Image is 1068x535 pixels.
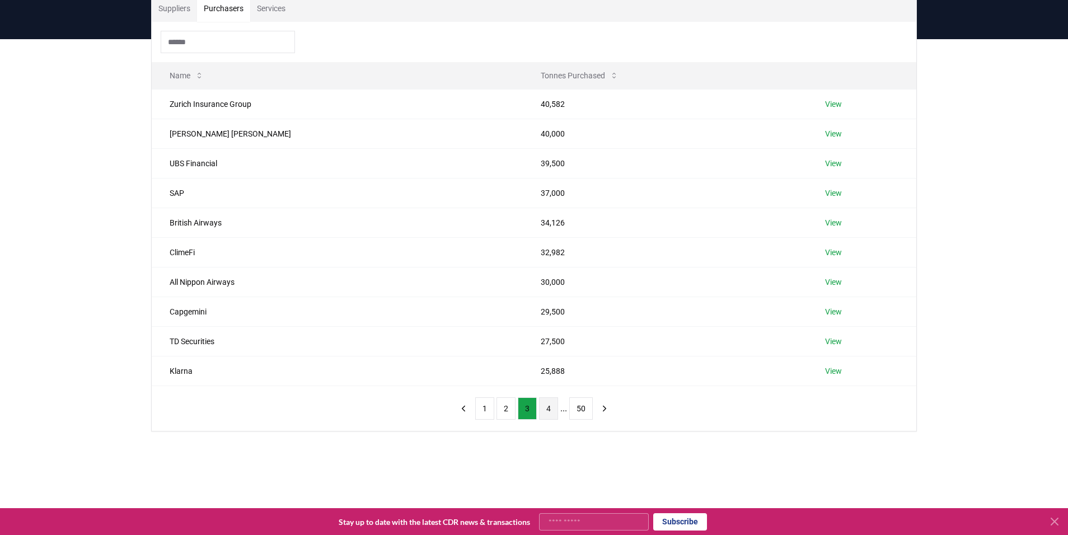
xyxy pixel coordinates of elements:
a: View [825,247,842,258]
button: Tonnes Purchased [532,64,627,87]
a: View [825,158,842,169]
button: next page [595,397,614,420]
td: British Airways [152,208,523,237]
a: View [825,276,842,288]
a: View [825,217,842,228]
button: previous page [454,397,473,420]
button: 50 [569,397,593,420]
td: 40,000 [523,119,807,148]
td: 40,582 [523,89,807,119]
a: View [825,365,842,377]
a: View [825,128,842,139]
a: View [825,187,842,199]
td: TD Securities [152,326,523,356]
button: 3 [518,397,537,420]
button: Name [161,64,213,87]
a: View [825,306,842,317]
button: 4 [539,397,558,420]
button: 2 [496,397,516,420]
td: SAP [152,178,523,208]
td: 25,888 [523,356,807,386]
td: [PERSON_NAME] [PERSON_NAME] [152,119,523,148]
td: 30,000 [523,267,807,297]
a: View [825,336,842,347]
td: 34,126 [523,208,807,237]
td: UBS Financial [152,148,523,178]
td: 29,500 [523,297,807,326]
td: 27,500 [523,326,807,356]
td: 37,000 [523,178,807,208]
td: Zurich Insurance Group [152,89,523,119]
li: ... [560,402,567,415]
td: ClimeFi [152,237,523,267]
td: 39,500 [523,148,807,178]
td: 32,982 [523,237,807,267]
td: All Nippon Airways [152,267,523,297]
td: Capgemini [152,297,523,326]
button: 1 [475,397,494,420]
a: View [825,98,842,110]
td: Klarna [152,356,523,386]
